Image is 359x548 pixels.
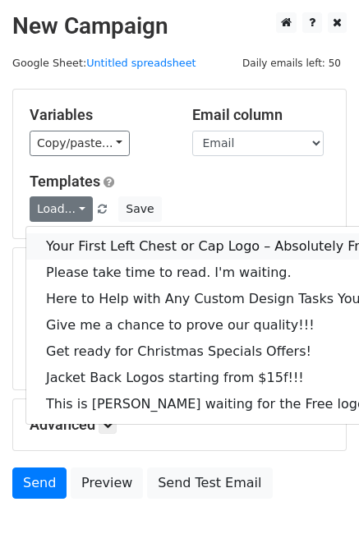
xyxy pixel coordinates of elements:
a: Daily emails left: 50 [237,57,347,69]
span: Daily emails left: 50 [237,54,347,72]
iframe: Chat Widget [277,469,359,548]
a: Send Test Email [147,467,272,499]
h5: Variables [30,106,168,124]
a: Load... [30,196,93,222]
a: Untitled spreadsheet [86,57,196,69]
a: Preview [71,467,143,499]
h5: Advanced [30,416,329,434]
h2: New Campaign [12,12,347,40]
a: Copy/paste... [30,131,130,156]
small: Google Sheet: [12,57,196,69]
button: Save [118,196,161,222]
a: Send [12,467,67,499]
h5: Email column [192,106,330,124]
a: Templates [30,173,100,190]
